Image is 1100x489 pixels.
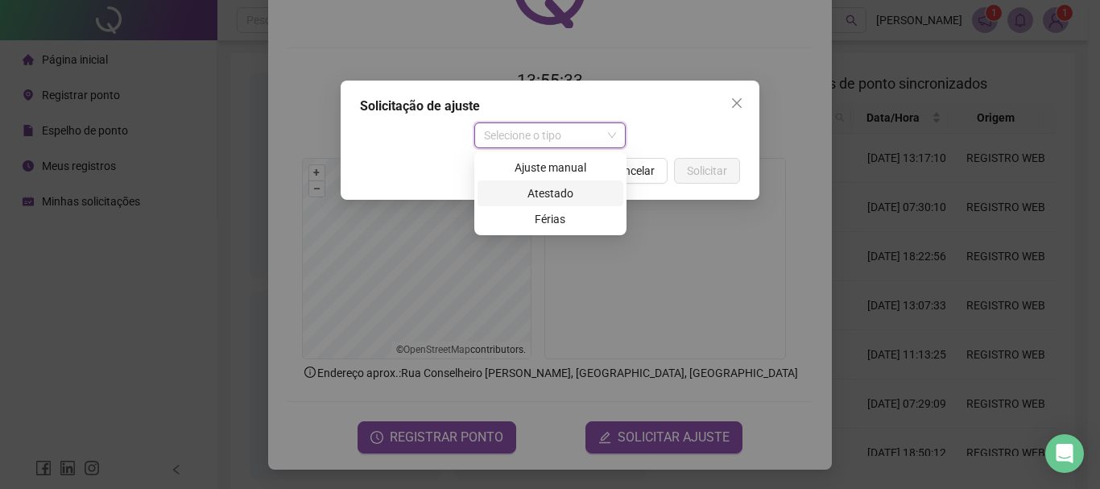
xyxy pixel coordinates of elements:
[724,90,750,116] button: Close
[487,184,614,202] div: Atestado
[598,158,668,184] button: Cancelar
[487,159,614,176] div: Ajuste manual
[478,206,623,232] div: Férias
[487,210,614,228] div: Férias
[484,123,617,147] span: Selecione o tipo
[674,158,740,184] button: Solicitar
[610,162,655,180] span: Cancelar
[730,97,743,110] span: close
[478,155,623,180] div: Ajuste manual
[1045,434,1084,473] div: Open Intercom Messenger
[478,180,623,206] div: Atestado
[360,97,740,116] div: Solicitação de ajuste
